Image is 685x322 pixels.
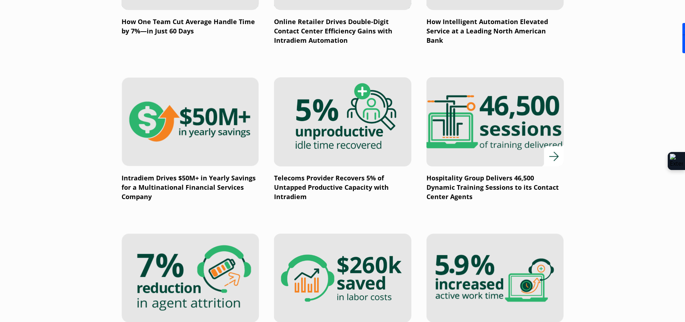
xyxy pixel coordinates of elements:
p: Intradiem Drives $50M+ in Yearly Savings for a Multinational Financial Services Company [122,174,259,202]
p: Hospitality Group Delivers 46,500 Dynamic Training Sessions to its Contact Center Agents [426,174,564,202]
p: How One Team Cut Average Handle Time by 7%—in Just 60 Days [122,17,259,36]
p: Telecoms Provider Recovers 5% of Untapped Productive Capacity with Intradiem [274,174,411,202]
p: How Intelligent Automation Elevated Service at a Leading North American Bank [426,17,564,45]
img: Extension Icon [670,154,683,168]
a: Telecoms Provider Recovers 5% of Untapped Productive Capacity with Intradiem [274,77,411,202]
a: Intradiem Drives $50M+ in Yearly Savings for a Multinational Financial Services Company [122,77,259,202]
p: Online Retailer Drives Double-Digit Contact Center Efficiency Gains with Intradiem Automation [274,17,411,45]
a: Hospitality Group Delivers 46,500 Dynamic Training Sessions to its Contact Center Agents [426,77,564,202]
